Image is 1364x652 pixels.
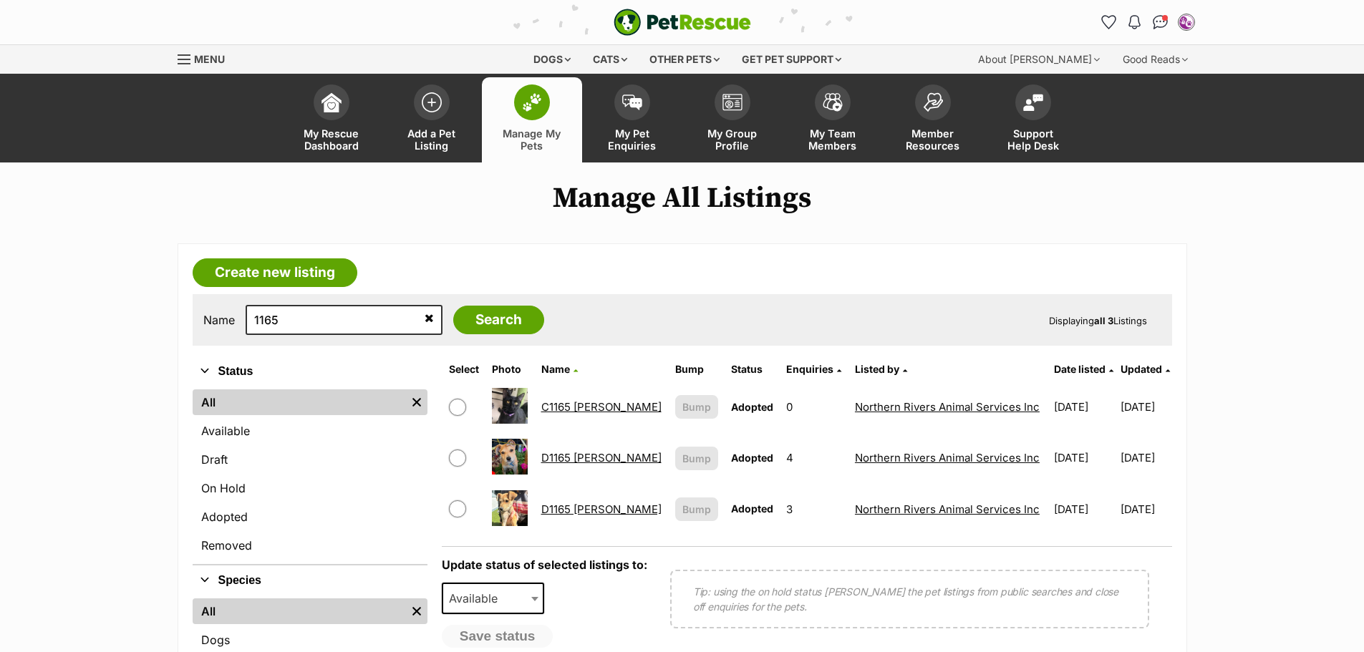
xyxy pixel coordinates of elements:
[193,389,406,415] a: All
[281,77,382,162] a: My Rescue Dashboard
[178,45,235,71] a: Menu
[1098,11,1121,34] a: Favourites
[786,363,833,375] span: translation missing: en.admin.listings.index.attributes.enquiries
[541,400,662,414] a: C1165 [PERSON_NAME]
[193,418,427,444] a: Available
[669,358,724,381] th: Bump
[855,363,899,375] span: Listed by
[422,92,442,112] img: add-pet-listing-icon-0afa8454b4691262ce3f59096e99ab1cd57d4a30225e0717b998d2c9b9846f56.svg
[800,127,865,152] span: My Team Members
[582,77,682,162] a: My Pet Enquiries
[203,313,235,326] label: Name
[1123,11,1146,34] button: Notifications
[541,363,578,375] a: Name
[1175,11,1198,34] button: My account
[675,395,718,419] button: Bump
[400,127,464,152] span: Add a Pet Listing
[492,388,528,424] img: C1165 Teena
[780,433,848,482] td: 4
[442,625,553,648] button: Save status
[682,451,711,466] span: Bump
[500,127,564,152] span: Manage My Pets
[1179,15,1194,29] img: Northern Rivers Animal Services Inc profile pic
[855,451,1040,464] a: Northern Rivers Animal Services Inc
[783,77,883,162] a: My Team Members
[983,77,1083,162] a: Support Help Desk
[193,475,427,501] a: On Hold
[522,93,542,112] img: manage-my-pets-icon-02211641906a0b7f246fdf0571729dbe1e7629f14944591b6c1af311fb30b64b.svg
[443,588,512,608] span: Available
[1054,363,1113,375] a: Date listed
[406,389,427,415] a: Remove filter
[442,583,545,614] span: Available
[382,77,482,162] a: Add a Pet Listing
[193,598,406,624] a: All
[299,127,364,152] span: My Rescue Dashboard
[1048,485,1120,534] td: [DATE]
[1121,363,1170,375] a: Updated
[722,94,743,111] img: group-profile-icon-3fa3cf56718a62981997c0bc7e787c4b2cf8bcc04b72c1350f741eb67cf2f40e.svg
[622,94,642,110] img: pet-enquiries-icon-7e3ad2cf08bfb03b45e93fb7055b45f3efa6380592205ae92323e6603595dc1f.svg
[583,45,637,74] div: Cats
[725,358,779,381] th: Status
[541,363,570,375] span: Name
[1121,433,1170,482] td: [DATE]
[193,571,427,590] button: Species
[600,127,664,152] span: My Pet Enquiries
[855,400,1040,414] a: Northern Rivers Animal Services Inc
[731,452,773,464] span: Adopted
[675,447,718,470] button: Bump
[700,127,765,152] span: My Group Profile
[780,485,848,534] td: 3
[786,363,841,375] a: Enquiries
[443,358,485,381] th: Select
[780,382,848,432] td: 0
[614,9,751,36] img: logo-e224e6f780fb5917bec1dbf3a21bbac754714ae5b6737aabdf751b685950b380.svg
[1054,363,1106,375] span: Date listed
[823,93,843,112] img: team-members-icon-5396bd8760b3fe7c0b43da4ab00e1e3bb1a5d9ba89233759b79545d2d3fc5d0d.svg
[193,386,427,564] div: Status
[1121,363,1162,375] span: Updated
[1153,15,1168,29] img: chat-41dd97257d64d25036548639549fe6c8038ab92f7586957e7f3b1b290dea8141.svg
[541,502,662,516] a: D1165 [PERSON_NAME]
[968,45,1110,74] div: About [PERSON_NAME]
[682,77,783,162] a: My Group Profile
[732,45,851,74] div: Get pet support
[1094,315,1113,326] strong: all 3
[1113,45,1198,74] div: Good Reads
[193,447,427,472] a: Draft
[523,45,581,74] div: Dogs
[1098,11,1198,34] ul: Account quick links
[639,45,730,74] div: Other pets
[486,358,533,381] th: Photo
[1121,382,1170,432] td: [DATE]
[693,584,1126,614] p: Tip: using the on hold status [PERSON_NAME] the pet listings from public searches and close off e...
[682,399,711,414] span: Bump
[1048,433,1120,482] td: [DATE]
[1149,11,1172,34] a: Conversations
[675,497,718,521] button: Bump
[614,9,751,36] a: PetRescue
[855,363,907,375] a: Listed by
[193,532,427,558] a: Removed
[193,258,357,287] a: Create new listing
[442,558,647,572] label: Update status of selected listings to:
[193,362,427,381] button: Status
[682,502,711,517] span: Bump
[194,53,225,65] span: Menu
[731,502,773,515] span: Adopted
[1121,485,1170,534] td: [DATE]
[855,502,1040,516] a: Northern Rivers Animal Services Inc
[923,92,943,112] img: member-resources-icon-8e73f808a243e03378d46382f2149f9095a855e16c252ad45f914b54edf8863c.svg
[193,504,427,530] a: Adopted
[1048,382,1120,432] td: [DATE]
[1001,127,1065,152] span: Support Help Desk
[1023,94,1043,111] img: help-desk-icon-fdf02630f3aa405de69fd3d07c3f3aa587a6932b1a1747fa1d2bba05be0121f9.svg
[1128,15,1140,29] img: notifications-46538b983faf8c2785f20acdc204bb7945ddae34d4c08c2a6579f10ce5e182be.svg
[453,306,544,334] input: Search
[1049,315,1147,326] span: Displaying Listings
[406,598,427,624] a: Remove filter
[482,77,582,162] a: Manage My Pets
[883,77,983,162] a: Member Resources
[541,451,662,464] a: D1165 [PERSON_NAME]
